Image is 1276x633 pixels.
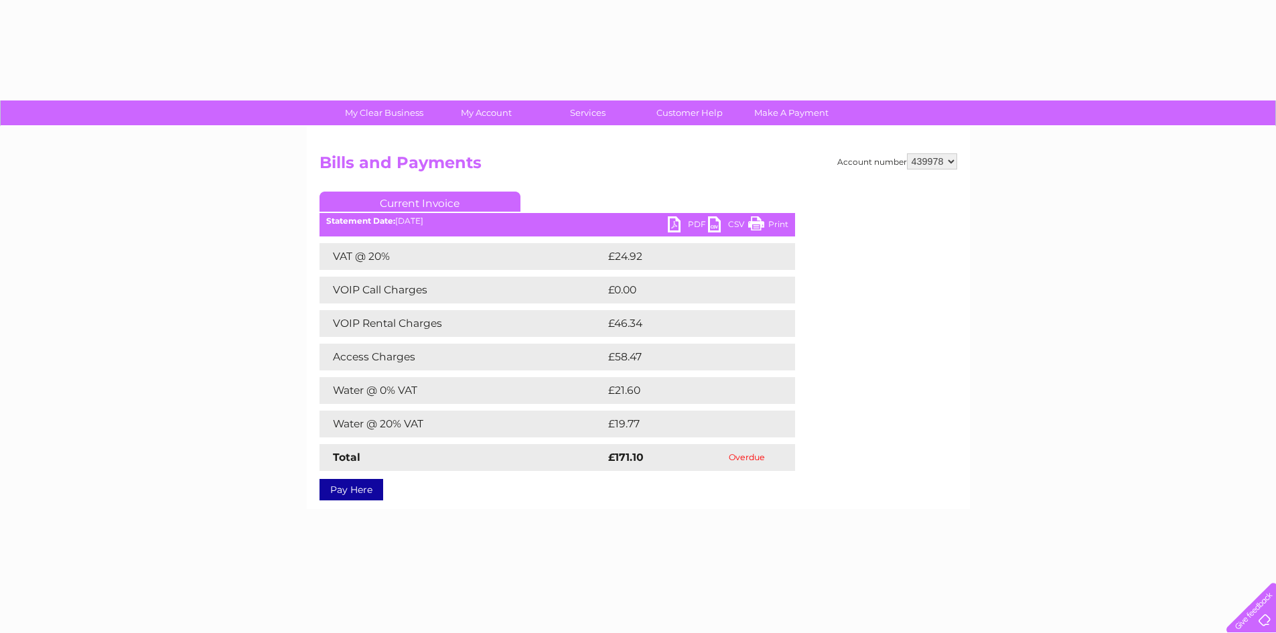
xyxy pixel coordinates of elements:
td: £24.92 [605,243,768,270]
a: My Account [431,100,541,125]
td: £19.77 [605,411,767,437]
a: Pay Here [320,479,383,500]
strong: £171.10 [608,451,644,464]
td: £46.34 [605,310,768,337]
td: VOIP Rental Charges [320,310,605,337]
a: Customer Help [634,100,745,125]
td: £58.47 [605,344,768,370]
td: Water @ 0% VAT [320,377,605,404]
a: CSV [708,216,748,236]
td: VAT @ 20% [320,243,605,270]
td: Water @ 20% VAT [320,411,605,437]
a: Current Invoice [320,192,520,212]
a: PDF [668,216,708,236]
div: Account number [837,153,957,169]
a: Services [533,100,643,125]
h2: Bills and Payments [320,153,957,179]
a: Make A Payment [736,100,847,125]
strong: Total [333,451,360,464]
b: Statement Date: [326,216,395,226]
td: Overdue [699,444,794,471]
a: Print [748,216,788,236]
div: [DATE] [320,216,795,226]
a: My Clear Business [329,100,439,125]
td: Access Charges [320,344,605,370]
td: VOIP Call Charges [320,277,605,303]
td: £21.60 [605,377,767,404]
td: £0.00 [605,277,764,303]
